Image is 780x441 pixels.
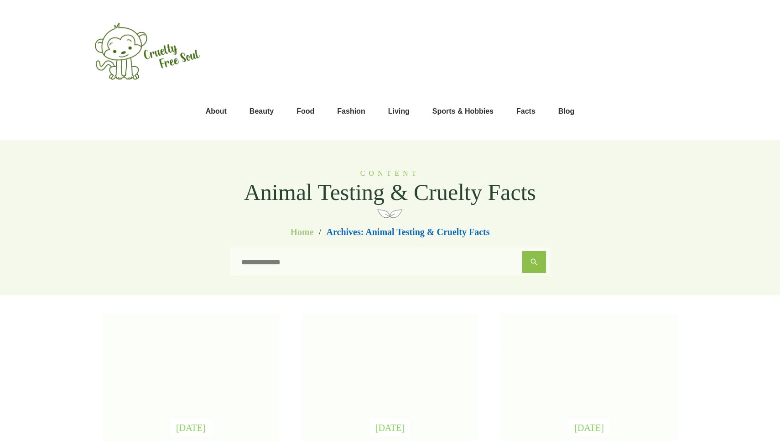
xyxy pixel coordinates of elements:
[558,104,575,119] a: Blog
[296,104,314,119] a: Food
[244,169,536,178] h6: Content
[290,226,313,238] a: Home
[290,227,313,237] span: Home
[337,104,365,119] a: Fashion
[388,104,410,119] a: Living
[250,104,274,119] a: Beauty
[206,104,227,119] a: About
[516,104,536,119] a: Facts
[327,226,490,238] span: Archives: Animal Testing & Cruelty Facts
[244,179,536,205] span: Animal Testing & Cruelty Facts
[377,206,403,220] img: small deco
[432,104,494,119] a: Sports & Hobbies
[375,423,405,433] span: [DATE]
[574,423,603,433] span: [DATE]
[316,227,325,236] li: /
[176,423,205,433] span: [DATE]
